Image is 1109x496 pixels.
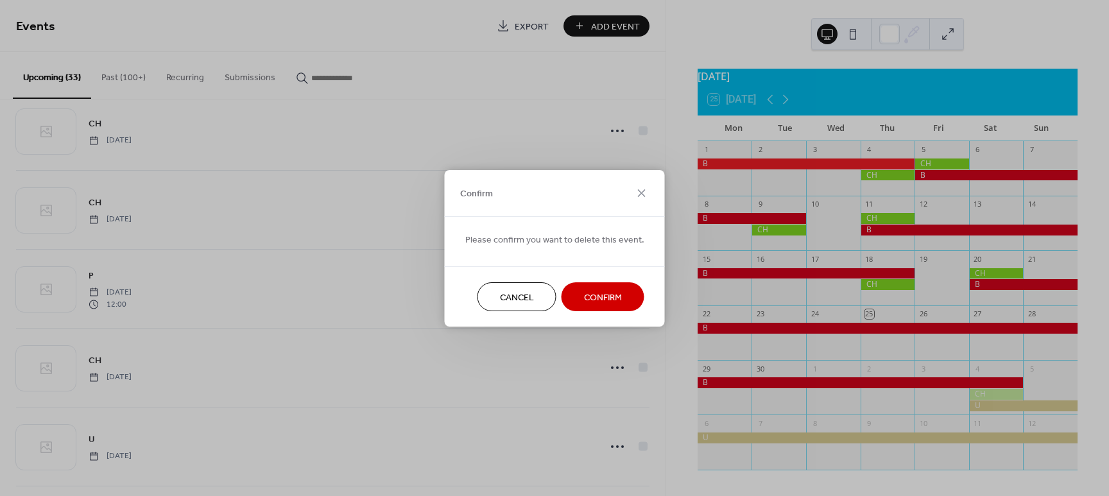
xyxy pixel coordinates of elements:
[584,291,622,304] span: Confirm
[460,187,493,201] span: Confirm
[465,233,644,246] span: Please confirm you want to delete this event.
[562,282,644,311] button: Confirm
[500,291,534,304] span: Cancel
[477,282,556,311] button: Cancel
